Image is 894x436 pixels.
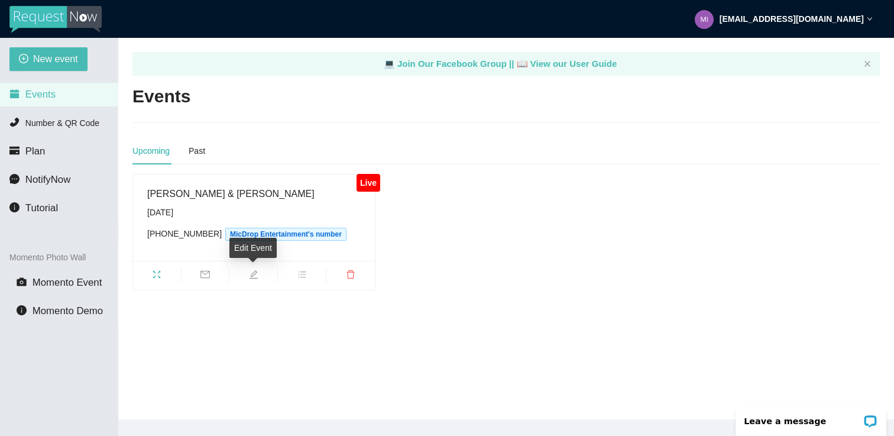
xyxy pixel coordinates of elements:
span: calendar [9,89,20,99]
div: [DATE] [147,206,361,219]
div: Past [189,144,205,157]
span: camera [17,277,27,287]
span: credit-card [9,146,20,156]
iframe: LiveChat chat widget [728,399,894,436]
span: message [9,174,20,184]
strong: [EMAIL_ADDRESS][DOMAIN_NAME] [720,14,864,24]
div: [PERSON_NAME] & [PERSON_NAME] [147,186,361,201]
span: plus-circle [19,54,28,65]
span: Plan [25,146,46,157]
span: down [867,16,873,22]
span: delete [326,270,375,283]
span: Tutorial [25,202,58,214]
button: close [864,60,871,68]
div: Upcoming [132,144,170,157]
span: New event [33,51,78,66]
img: RequestNow [9,6,102,33]
span: phone [9,117,20,127]
span: mail [182,270,229,283]
a: laptop Join Our Facebook Group || [384,59,517,69]
span: laptop [384,59,395,69]
a: laptop View our User Guide [517,59,617,69]
span: fullscreen [133,270,181,283]
span: edit [229,270,277,283]
span: info-circle [9,202,20,212]
h2: Events [132,85,190,109]
span: laptop [517,59,528,69]
span: Number & QR Code [25,118,99,128]
button: plus-circleNew event [9,47,88,71]
span: bars [278,270,326,283]
span: info-circle [17,305,27,315]
span: close [864,60,871,67]
span: MicDrop Entertainment's number [225,228,346,241]
span: Momento Demo [33,305,103,316]
img: ff79fe8908a637fd15d01a5f075f681b [695,10,714,29]
div: [PHONE_NUMBER] [147,227,361,241]
div: Live [357,174,380,192]
span: Momento Event [33,277,102,288]
div: Edit Event [229,238,277,258]
span: NotifyNow [25,174,70,185]
span: Events [25,89,56,100]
